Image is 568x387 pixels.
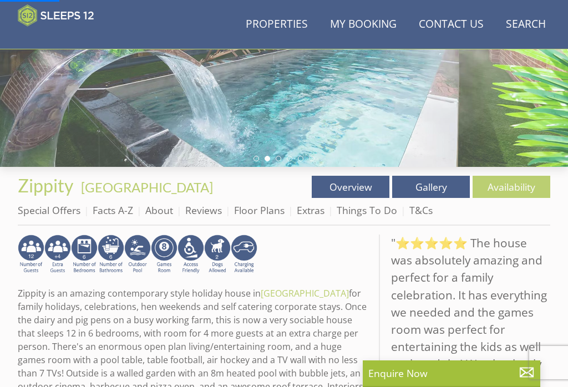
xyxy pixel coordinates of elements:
a: About [145,203,173,217]
img: AD_4nXcnT2OPG21WxYUhsl9q61n1KejP7Pk9ESVM9x9VetD-X_UXXoxAKaMRZGYNcSGiAsmGyKm0QlThER1osyFXNLmuYOVBV... [231,235,257,274]
img: AD_4nXdmwCQHKAiIjYDk_1Dhq-AxX3fyYPYaVgX942qJE-Y7he54gqc0ybrIGUg6Qr_QjHGl2FltMhH_4pZtc0qV7daYRc31h... [98,235,124,274]
span: - [77,179,213,195]
img: AD_4nXe7_8LrJK20fD9VNWAdfykBvHkWcczWBt5QOadXbvIwJqtaRaRf-iI0SeDpMmH1MdC9T1Vy22FMXzzjMAvSuTB5cJ7z5... [204,235,231,274]
a: [GEOGRAPHIC_DATA] [261,287,349,299]
a: Gallery [392,176,470,198]
iframe: Customer reviews powered by Trustpilot [12,33,129,43]
p: Enquire Now [368,366,535,380]
a: Search [501,12,550,37]
a: Facts A-Z [93,203,133,217]
a: Floor Plans [234,203,285,217]
a: [GEOGRAPHIC_DATA] [81,179,213,195]
a: Availability [473,176,550,198]
img: Sleeps 12 [18,4,94,27]
img: AD_4nXdbdvS9hg4Z4a_Sc2eRf7hvmfCn3BSuImk78KzyAr7NttFLJLh-QSMFT7OMNXuvIj9fwIt4dOgpcg734rQCWJtnREsyC... [44,235,71,274]
img: AD_4nXe3VD57-M2p5iq4fHgs6WJFzKj8B0b3RcPFe5LKK9rgeZlFmFoaMJPsJOOJzc7Q6RMFEqsjIZ5qfEJu1txG3QLmI_2ZW... [177,235,204,274]
a: Things To Do [337,203,397,217]
a: Zippity [18,175,77,196]
a: My Booking [326,12,401,37]
img: AD_4nXcBX9XWtisp1r4DyVfkhddle_VH6RrN3ygnUGrVnOmGqceGfhBv6nsUWs_M_dNMWm8jx42xDa-T6uhWOyA-wOI6XtUTM... [124,235,151,274]
a: Special Offers [18,203,80,217]
a: T&Cs [409,203,433,217]
a: Reviews [185,203,222,217]
a: Overview [312,176,389,198]
a: Contact Us [414,12,488,37]
a: Extras [297,203,324,217]
img: AD_4nXeyNBIiEViFqGkFxeZn-WxmRvSobfXIejYCAwY7p4slR9Pvv7uWB8BWWl9Rip2DDgSCjKzq0W1yXMRj2G_chnVa9wg_L... [18,235,44,274]
img: AD_4nXdrZMsjcYNLGsKuA84hRzvIbesVCpXJ0qqnwZoX5ch9Zjv73tWe4fnFRs2gJ9dSiUubhZXckSJX_mqrZBmYExREIfryF... [151,235,177,274]
img: AD_4nXfRzBlt2m0mIteXDhAcJCdmEApIceFt1SPvkcB48nqgTZkfMpQlDmULa47fkdYiHD0skDUgcqepViZHFLjVKS2LWHUqM... [71,235,98,274]
a: Properties [241,12,312,37]
span: Zippity [18,175,73,196]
